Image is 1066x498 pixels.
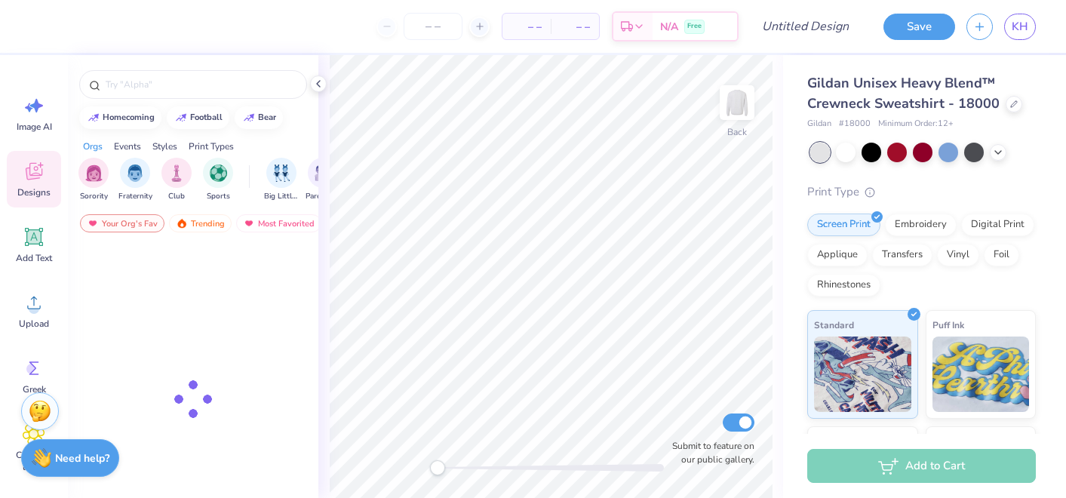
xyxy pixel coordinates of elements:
button: filter button [118,158,152,202]
span: – – [560,19,590,35]
button: bear [235,106,283,129]
button: filter button [203,158,233,202]
span: Clipart & logos [9,449,59,473]
span: Minimum Order: 12 + [878,118,954,131]
div: Your Org's Fav [80,214,164,232]
div: Trending [169,214,232,232]
img: trend_line.gif [88,113,100,122]
div: Accessibility label [430,460,445,475]
span: Puff Ink [932,317,964,333]
label: Submit to feature on our public gallery. [664,439,754,466]
div: Applique [807,244,868,266]
a: KH [1004,14,1036,40]
div: Orgs [83,140,103,153]
img: Sports Image [210,164,227,182]
span: Fraternity [118,191,152,202]
img: most_fav.gif [87,218,99,229]
div: bear [258,113,276,121]
input: Untitled Design [750,11,861,41]
div: Most Favorited [236,214,321,232]
span: Designs [17,186,51,198]
div: filter for Sports [203,158,233,202]
div: Vinyl [937,244,979,266]
span: Free [687,21,702,32]
img: Puff Ink [932,337,1030,412]
img: Parent's Weekend Image [315,164,332,182]
span: Greek [23,383,46,395]
span: Club [168,191,185,202]
img: Back [722,88,752,118]
button: filter button [264,158,299,202]
span: Add Text [16,252,52,264]
span: Big Little Reveal [264,191,299,202]
button: Save [883,14,955,40]
div: Digital Print [961,214,1034,236]
img: Club Image [168,164,185,182]
span: Image AI [17,121,52,133]
img: Standard [814,337,911,412]
button: football [167,106,229,129]
span: Gildan Unisex Heavy Blend™ Crewneck Sweatshirt - 18000 [807,74,1000,112]
span: N/A [660,19,678,35]
button: filter button [161,158,192,202]
span: Sports [207,191,230,202]
button: filter button [78,158,109,202]
img: Sorority Image [85,164,103,182]
div: filter for Club [161,158,192,202]
img: most_fav.gif [243,218,255,229]
div: Print Type [807,183,1036,201]
div: football [190,113,223,121]
span: KH [1012,18,1028,35]
div: Transfers [872,244,932,266]
div: Back [727,125,747,139]
div: homecoming [103,113,155,121]
span: Metallic & Glitter Ink [932,433,1021,449]
img: trend_line.gif [243,113,255,122]
span: Sorority [80,191,108,202]
div: filter for Sorority [78,158,109,202]
input: – – [404,13,462,40]
div: filter for Big Little Reveal [264,158,299,202]
div: filter for Parent's Weekend [306,158,340,202]
span: Neon Ink [814,433,851,449]
img: trend_line.gif [175,113,187,122]
strong: Need help? [55,451,109,466]
input: Try "Alpha" [104,77,297,92]
div: Embroidery [885,214,957,236]
div: filter for Fraternity [118,158,152,202]
div: Styles [152,140,177,153]
button: filter button [306,158,340,202]
span: Standard [814,317,854,333]
div: Foil [984,244,1019,266]
span: Gildan [807,118,831,131]
span: Upload [19,318,49,330]
span: Parent's Weekend [306,191,340,202]
img: Big Little Reveal Image [273,164,290,182]
div: Screen Print [807,214,880,236]
span: – – [511,19,542,35]
img: Fraternity Image [127,164,143,182]
img: trending.gif [176,218,188,229]
div: Print Types [189,140,234,153]
div: Events [114,140,141,153]
div: Rhinestones [807,274,880,297]
span: # 18000 [839,118,871,131]
button: homecoming [79,106,161,129]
